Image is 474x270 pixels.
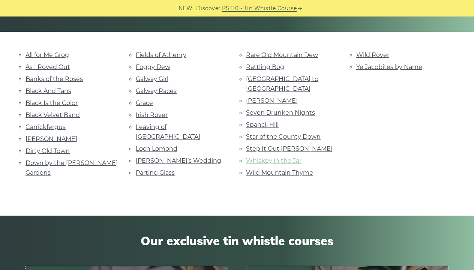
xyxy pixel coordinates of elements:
span: NEW: [178,4,194,13]
a: [PERSON_NAME]’s Wedding [136,157,221,164]
a: Foggy Dew [136,63,170,70]
a: Banks of the Roses [25,75,83,82]
a: Dirty Old Town [25,147,70,154]
a: All for Me Grog [25,51,69,58]
a: Whiskey in the Jar [246,157,301,164]
a: Carrickfergus [25,123,66,130]
a: Star of the County Down [246,133,321,140]
span: Our exclusive tin whistle courses [25,234,448,248]
a: Galway Girl [136,75,168,82]
a: Leaving of [GEOGRAPHIC_DATA] [136,123,200,140]
a: Fields of Athenry [136,51,186,58]
a: PST10 - Tin Whistle Course [222,4,297,13]
a: Step It Out [PERSON_NAME] [246,145,333,152]
a: [GEOGRAPHIC_DATA] to [GEOGRAPHIC_DATA] [246,75,318,92]
a: Ye Jacobites by Name [356,63,422,70]
a: As I Roved Out [25,63,70,70]
a: Spancil Hill [246,121,279,128]
a: Black And Tans [25,87,71,94]
a: [PERSON_NAME] [246,97,298,104]
a: Parting Glass [136,169,175,176]
span: Discover [196,4,221,13]
a: Black Velvet Band [25,111,80,118]
a: Wild Mountain Thyme [246,169,313,176]
a: Grace [136,99,153,106]
a: Galway Races [136,87,177,94]
a: Rare Old Mountain Dew [246,51,318,58]
a: Seven Drunken Nights [246,109,315,116]
a: Black Is the Color [25,99,78,106]
a: Irish Rover [136,111,168,118]
a: [PERSON_NAME] [25,135,77,142]
a: Rattling Bog [246,63,284,70]
a: Down by the [PERSON_NAME] Gardens [25,159,118,176]
a: Loch Lomond [136,145,177,152]
a: Wild Rover [356,51,389,58]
